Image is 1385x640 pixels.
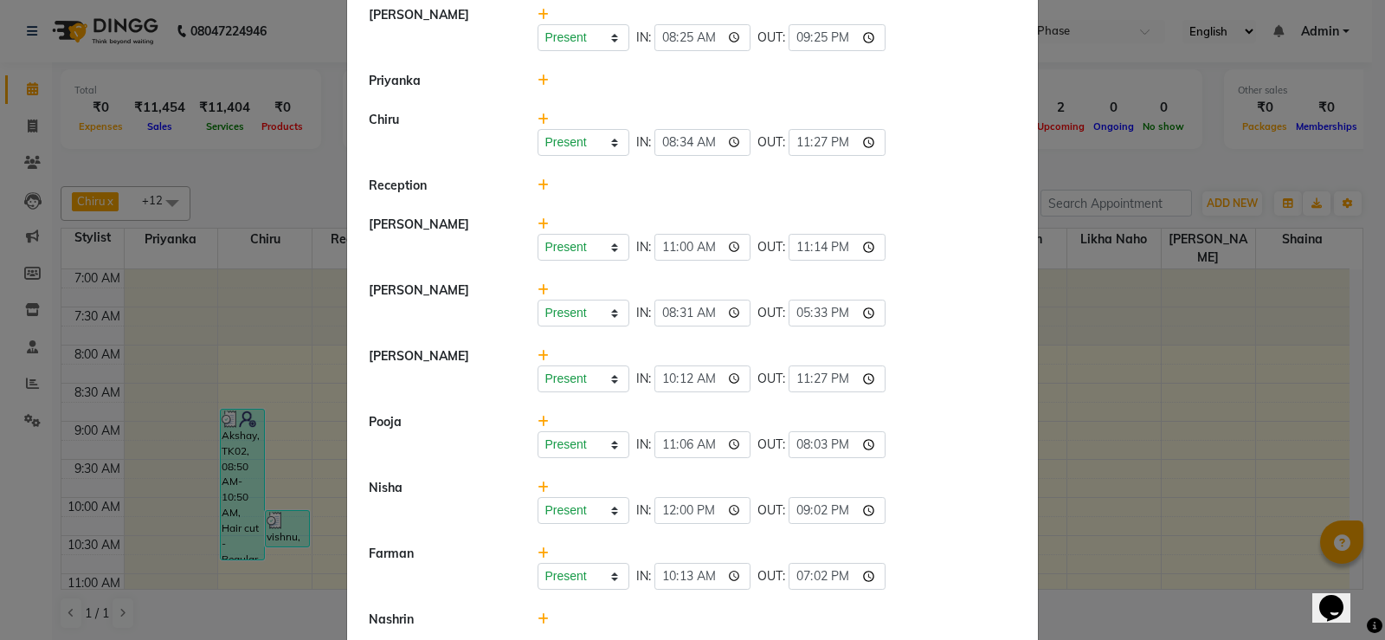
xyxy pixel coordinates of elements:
div: Farman [356,545,525,590]
div: [PERSON_NAME] [356,216,525,261]
div: Pooja [356,413,525,458]
span: OUT: [757,567,785,585]
span: IN: [636,501,651,520]
iframe: chat widget [1312,571,1368,623]
div: [PERSON_NAME] [356,347,525,392]
div: Chiru [356,111,525,156]
span: OUT: [757,29,785,47]
span: IN: [636,29,651,47]
span: IN: [636,304,651,322]
div: [PERSON_NAME] [356,281,525,326]
span: IN: [636,238,651,256]
span: OUT: [757,501,785,520]
span: OUT: [757,133,785,152]
span: OUT: [757,304,785,322]
span: OUT: [757,370,785,388]
span: IN: [636,436,651,454]
span: IN: [636,567,651,585]
span: IN: [636,370,651,388]
span: OUT: [757,436,785,454]
span: OUT: [757,238,785,256]
div: Nashrin [356,611,525,629]
div: Reception [356,177,525,195]
span: IN: [636,133,651,152]
div: Priyanka [356,72,525,90]
div: Nisha [356,479,525,524]
div: [PERSON_NAME] [356,6,525,51]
